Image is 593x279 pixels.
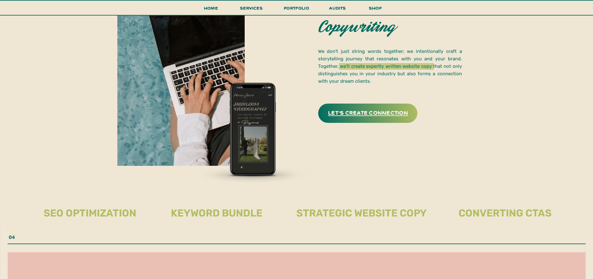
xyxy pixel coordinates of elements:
a: portfolio [282,4,311,16]
h2: SEO optimization [41,207,139,220]
h2: keyword bundle [168,207,266,220]
a: services [238,4,265,16]
a: Home [201,4,221,16]
a: shop [360,4,390,15]
a: Let's create connection [319,108,417,117]
a: audits [328,4,347,15]
p: We don't just string words together; we intentionally craft a storytelling journey that resonates... [318,48,462,87]
h2: Copywriting [318,19,427,36]
span: services [240,5,263,11]
p: 04 [9,234,71,241]
h2: strategic website copy [294,207,429,220]
h2: converting ctas [458,207,553,220]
